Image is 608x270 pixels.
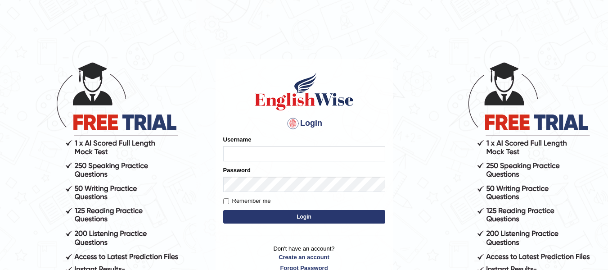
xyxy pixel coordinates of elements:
label: Remember me [223,197,271,206]
input: Remember me [223,198,229,204]
img: Logo of English Wise sign in for intelligent practice with AI [253,71,356,112]
label: Username [223,135,252,144]
button: Login [223,210,385,224]
a: Create an account [223,253,385,261]
label: Password [223,166,251,174]
h4: Login [223,116,385,131]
